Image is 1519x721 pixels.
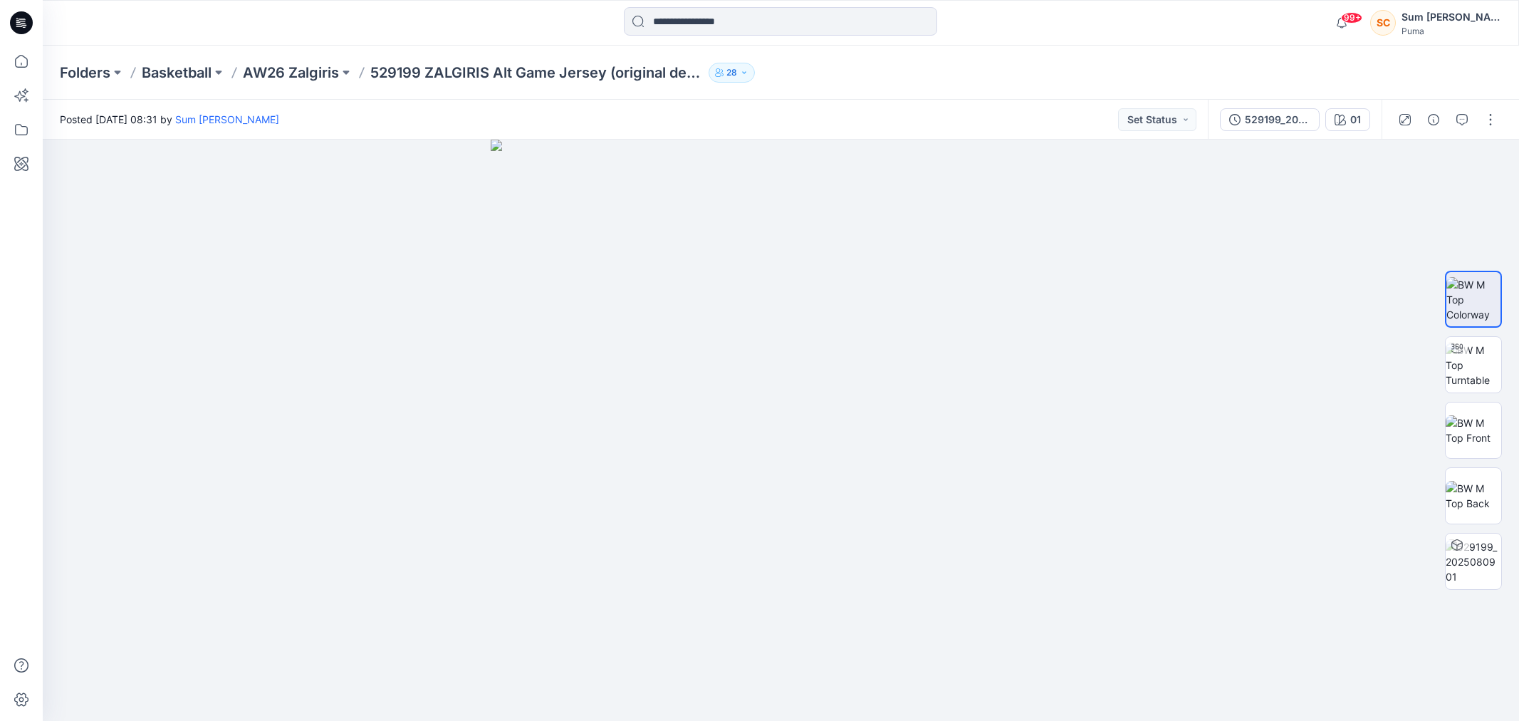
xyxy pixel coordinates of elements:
[709,63,755,83] button: 28
[1401,26,1501,36] div: Puma
[1325,108,1370,131] button: 01
[142,63,212,83] a: Basketball
[1422,108,1445,131] button: Details
[1370,10,1396,36] div: SC
[1446,481,1501,511] img: BW M Top Back
[1350,112,1361,128] div: 01
[1446,343,1501,388] img: BW M Top Turntable
[1220,108,1320,131] button: 529199_20250809
[1401,9,1501,26] div: Sum [PERSON_NAME]
[1446,415,1501,445] img: BW M Top Front
[175,113,279,125] a: Sum [PERSON_NAME]
[1245,112,1310,128] div: 529199_20250809
[60,112,279,127] span: Posted [DATE] 08:31 by
[370,63,703,83] p: 529199 ZALGIRIS Alt Game Jersey (original design, 1 way placement cut)
[1446,277,1500,322] img: BW M Top Colorway
[726,65,737,81] p: 28
[1341,12,1362,24] span: 99+
[60,63,110,83] a: Folders
[491,140,1072,721] img: eyJhbGciOiJIUzI1NiIsImtpZCI6IjAiLCJzbHQiOiJzZXMiLCJ0eXAiOiJKV1QifQ.eyJkYXRhIjp7InR5cGUiOiJzdG9yYW...
[243,63,339,83] a: AW26 Zalgiris
[1446,539,1501,584] img: 529199_20250809 01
